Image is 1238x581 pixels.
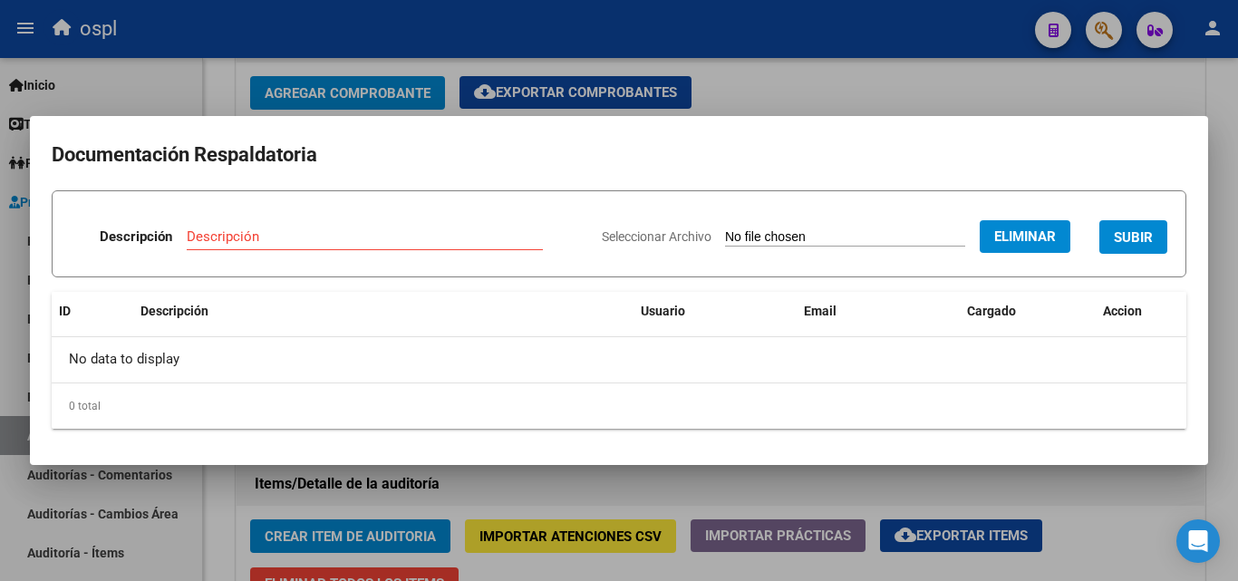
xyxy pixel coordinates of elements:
span: Email [804,304,837,318]
div: Open Intercom Messenger [1176,519,1220,563]
datatable-header-cell: Email [797,292,960,331]
button: SUBIR [1099,220,1167,254]
h2: Documentación Respaldatoria [52,138,1186,172]
span: Seleccionar Archivo [602,229,711,244]
span: Eliminar [994,228,1056,245]
datatable-header-cell: Usuario [634,292,797,331]
span: Descripción [140,304,208,318]
span: Accion [1103,304,1142,318]
datatable-header-cell: Accion [1096,292,1186,331]
span: Usuario [641,304,685,318]
button: Eliminar [980,220,1070,253]
div: No data to display [52,337,1186,382]
datatable-header-cell: Cargado [960,292,1096,331]
span: Cargado [967,304,1016,318]
p: Descripción [100,227,172,247]
span: SUBIR [1114,229,1153,246]
datatable-header-cell: Descripción [133,292,634,331]
span: ID [59,304,71,318]
div: 0 total [52,383,1186,429]
datatable-header-cell: ID [52,292,133,331]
